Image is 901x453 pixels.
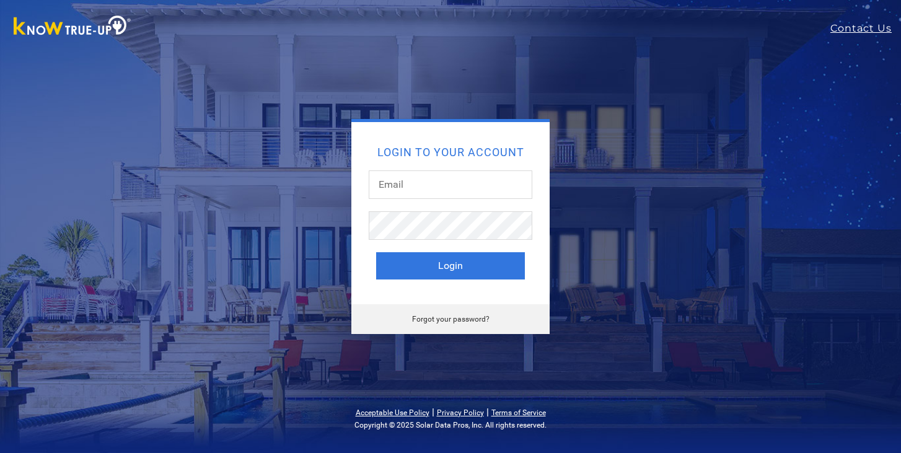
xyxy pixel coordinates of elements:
a: Contact Us [830,21,901,36]
span: | [432,406,434,418]
input: Email [369,170,532,199]
h2: Login to your account [376,147,525,158]
a: Terms of Service [491,408,546,417]
a: Acceptable Use Policy [356,408,429,417]
a: Forgot your password? [412,315,490,323]
img: Know True-Up [7,13,138,41]
span: | [486,406,489,418]
button: Login [376,252,525,279]
a: Privacy Policy [437,408,484,417]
